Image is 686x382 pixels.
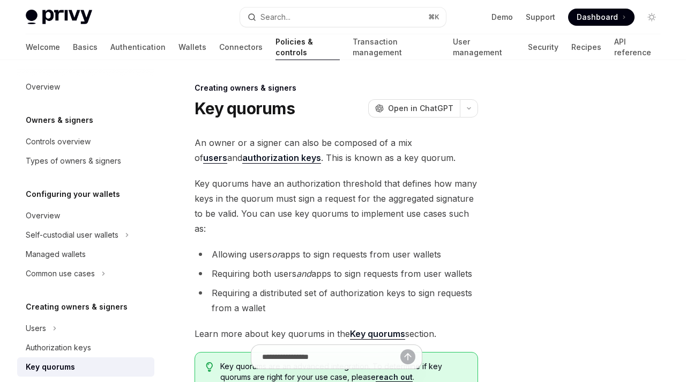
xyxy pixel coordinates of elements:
div: Users [26,322,46,335]
a: Basics [73,34,98,60]
li: Allowing users apps to sign requests from user wallets [195,247,478,262]
a: Connectors [219,34,263,60]
em: and [296,268,311,279]
a: Controls overview [17,132,154,151]
a: users [203,152,227,164]
div: Types of owners & signers [26,155,121,167]
h5: Owners & signers [26,114,93,127]
a: Wallets [178,34,206,60]
a: API reference [614,34,660,60]
span: ⌘ K [428,13,439,21]
a: Recipes [571,34,601,60]
a: Dashboard [568,9,635,26]
a: Demo [491,12,513,23]
a: Managed wallets [17,245,154,264]
li: Requiring a distributed set of authorization keys to sign requests from a wallet [195,285,478,315]
a: User management [453,34,515,60]
span: Dashboard [577,12,618,23]
button: Open in ChatGPT [368,99,460,117]
em: or [272,249,280,260]
a: Transaction management [353,34,440,60]
button: Toggle Self-custodial user wallets section [17,225,154,245]
a: Overview [17,77,154,97]
img: light logo [26,10,92,25]
div: Managed wallets [26,248,86,261]
div: Overview [26,80,60,93]
span: Open in ChatGPT [388,103,453,114]
a: authorization keys [242,152,321,164]
a: Policies & controls [275,34,340,60]
button: Toggle Common use cases section [17,264,154,283]
a: Key quorums [17,357,154,377]
li: Requiring both users apps to sign requests from user wallets [195,266,478,281]
div: Overview [26,209,60,222]
a: Authorization keys [17,338,154,357]
span: Key quorums have an authorization threshold that defines how many keys in the quorum must sign a ... [195,176,478,236]
div: Self-custodial user wallets [26,229,118,241]
button: Toggle dark mode [643,9,660,26]
div: Common use cases [26,267,95,280]
button: Open search [240,8,446,27]
a: Security [528,34,558,60]
h5: Creating owners & signers [26,300,128,313]
div: Creating owners & signers [195,83,478,93]
div: Authorization keys [26,341,91,354]
a: Welcome [26,34,60,60]
h1: Key quorums [195,99,295,118]
h5: Configuring your wallets [26,188,120,201]
div: Key quorums [26,361,75,373]
div: Controls overview [26,135,91,148]
input: Ask a question... [262,345,400,369]
div: Search... [260,11,290,24]
a: Key quorums [350,328,405,340]
span: Learn more about key quorums in the section. [195,326,478,341]
a: Support [526,12,555,23]
a: Overview [17,206,154,225]
button: Send message [400,349,415,364]
span: An owner or a signer can also be composed of a mix of and . This is known as a key quorum. [195,135,478,165]
a: Authentication [110,34,166,60]
a: Types of owners & signers [17,151,154,171]
button: Toggle Users section [17,319,154,338]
